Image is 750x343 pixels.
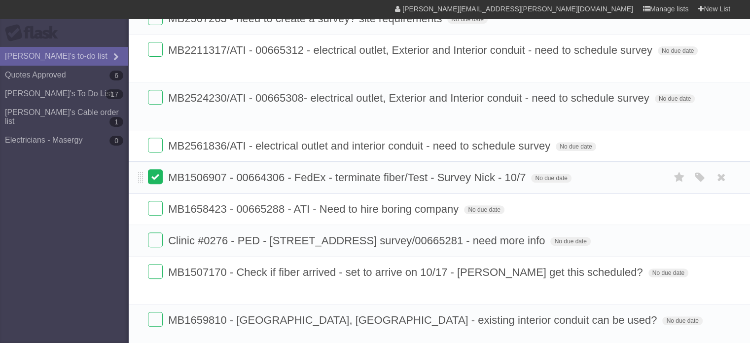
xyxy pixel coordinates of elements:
[168,234,547,247] span: Clinic #0276 - PED - [STREET_ADDRESS] survey/00665281 - need more info
[168,12,444,25] span: MB2507263 - need to create a survey? site requirements
[109,71,123,80] b: 6
[168,314,659,326] span: MB1659810 - [GEOGRAPHIC_DATA], [GEOGRAPHIC_DATA] - existing interior conduit can be used?
[148,169,163,184] label: Done
[168,266,645,278] span: MB1507170 - Check if fiber arrived - set to arrive on 10/17 - [PERSON_NAME] get this scheduled?
[531,174,571,183] span: No due date
[464,205,504,214] span: No due date
[148,138,163,152] label: Done
[148,264,163,279] label: Done
[550,237,590,246] span: No due date
[148,312,163,327] label: Done
[168,44,655,56] span: MB2211317/ATI - 00665312 - electrical outlet, Exterior and Interior conduit - need to schedule su...
[148,232,163,247] label: Done
[148,42,163,57] label: Done
[556,142,596,151] span: No due date
[106,89,123,99] b: 17
[447,15,487,24] span: No due date
[670,169,689,186] label: Star task
[109,117,123,127] b: 1
[168,171,528,184] span: MB1506907 - 00664306 - FedEx - terminate fiber/Test - Survey Nick - 10/7
[109,136,123,146] b: 0
[168,140,553,152] span: MB2561836/ATI - electrical outlet and interior conduit - need to schedule survey
[655,94,695,103] span: No due date
[168,203,461,215] span: MB1658423 - 00665288 - ATI - Need to hire boring company
[658,46,698,55] span: No due date
[148,201,163,216] label: Done
[5,24,64,42] div: Flask
[168,92,651,104] span: MB2524230/ATI - 00665308- electrical outlet, Exterior and Interior conduit - need to schedule survey
[148,90,163,105] label: Done
[662,316,702,325] span: No due date
[648,268,688,277] span: No due date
